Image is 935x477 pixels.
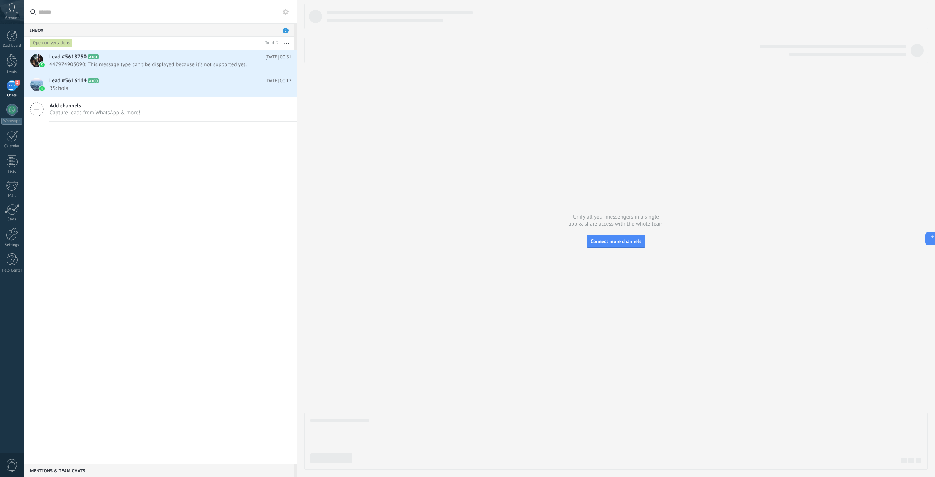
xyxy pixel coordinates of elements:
[1,170,23,174] div: Lists
[39,86,45,91] img: waba.svg
[15,80,20,86] span: 2
[1,93,23,98] div: Chats
[50,109,140,116] span: Capture leads from WhatsApp & more!
[265,53,291,61] span: [DATE] 00:31
[49,77,87,84] span: Lead #5616114
[39,62,45,67] img: waba.svg
[50,102,140,109] span: Add channels
[24,23,294,37] div: Inbox
[1,193,23,198] div: Mail
[262,39,279,47] div: Total: 2
[49,85,278,92] span: RS: hola
[283,28,289,33] span: 2
[49,61,278,68] span: 447974905090: This message type can’t be displayed because it’s not supported yet.
[265,77,291,84] span: [DATE] 00:12
[587,235,645,248] button: Connect more channels
[88,54,99,59] span: A101
[1,118,22,125] div: WhatsApp
[30,39,73,48] div: Open conversations
[1,217,23,222] div: Stats
[1,144,23,149] div: Calendar
[24,50,297,73] a: Lead #5618750 A101 [DATE] 00:31 447974905090: This message type can’t be displayed because it’s n...
[1,243,23,247] div: Settings
[5,16,19,20] span: Account
[1,268,23,273] div: Help Center
[24,464,294,477] div: Mentions & Team chats
[1,70,23,75] div: Leads
[88,78,99,83] span: A100
[49,53,87,61] span: Lead #5618750
[591,238,641,245] span: Connect more channels
[1,43,23,48] div: Dashboard
[24,73,297,97] a: Lead #5616114 A100 [DATE] 00:12 RS: hola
